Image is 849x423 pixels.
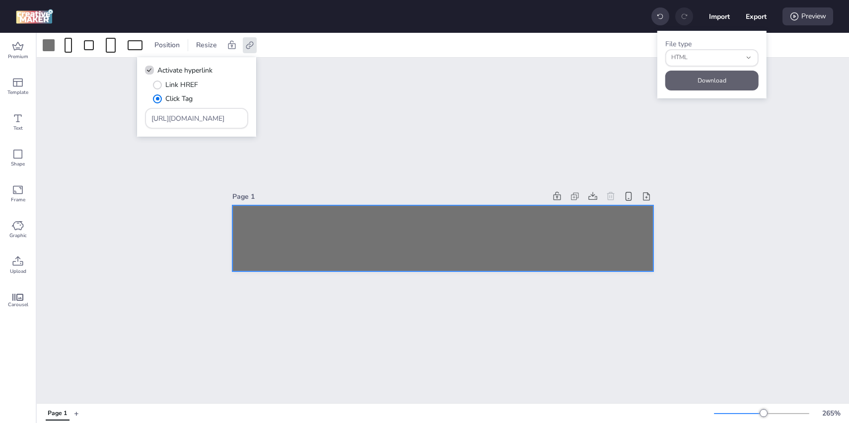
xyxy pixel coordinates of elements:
[194,40,219,50] span: Resize
[232,191,546,202] div: Page 1
[8,301,28,309] span: Carousel
[11,160,25,168] span: Shape
[74,405,79,422] button: +
[665,39,692,49] label: File type
[9,232,27,240] span: Graphic
[819,408,843,419] div: 265 %
[165,80,198,90] span: Link HREF
[7,88,28,96] span: Template
[11,196,25,204] span: Frame
[41,405,74,422] div: Tabs
[16,9,53,24] img: logo Creative Maker
[10,267,26,275] span: Upload
[782,7,833,25] div: Preview
[746,6,767,27] button: Export
[665,49,759,67] button: fileType
[671,53,742,62] span: HTML
[157,65,212,76] span: Activate hyperlink
[151,113,242,124] input: Type URL
[152,40,182,50] span: Position
[665,71,759,90] button: Download
[165,93,193,104] span: Click Tag
[709,6,730,27] button: Import
[48,409,67,418] div: Page 1
[8,53,28,61] span: Premium
[13,124,23,132] span: Text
